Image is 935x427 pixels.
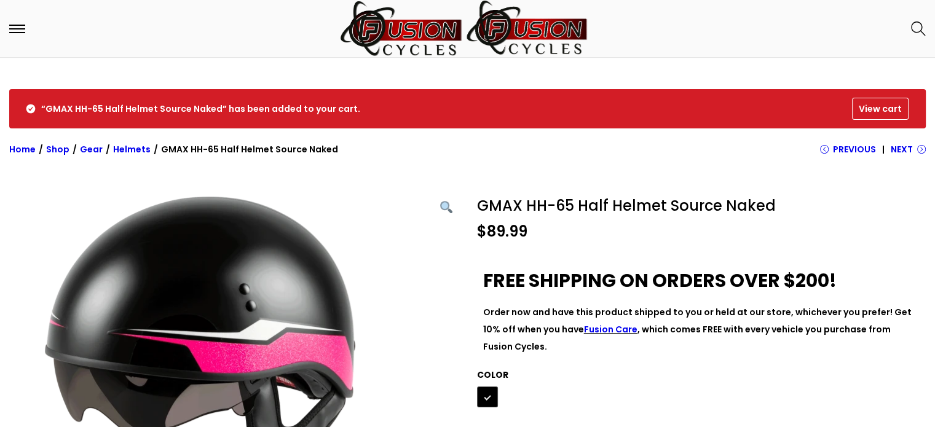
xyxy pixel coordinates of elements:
[833,141,876,158] span: Previous
[106,141,110,158] span: /
[477,221,487,241] span: $
[440,201,452,213] img: 🔍
[483,267,914,294] h3: FREE SHIPPING ON ORDERS OVER $200!
[483,304,914,355] p: Order now and have this product shipped to you or held at our store, whichever you prefer! Get 10...
[73,141,77,158] span: /
[477,369,508,381] label: Color
[440,201,452,213] a: View full-screen image gallery
[9,143,36,155] a: Home
[9,89,926,128] div: “GMAX HH-65 Half Helmet Source Naked” has been added to your cart.
[80,143,103,155] a: Gear
[46,143,69,155] a: Shop
[820,141,876,167] a: Previous
[891,141,913,158] span: Next
[891,141,926,167] a: Next
[154,141,158,158] span: /
[584,323,637,335] a: Fusion Care
[113,143,151,155] a: Helmets
[477,221,527,241] bdi: 89.99
[39,141,43,158] span: /
[852,98,909,120] a: View cart
[161,141,338,158] span: GMAX HH-65 Half Helmet Source Naked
